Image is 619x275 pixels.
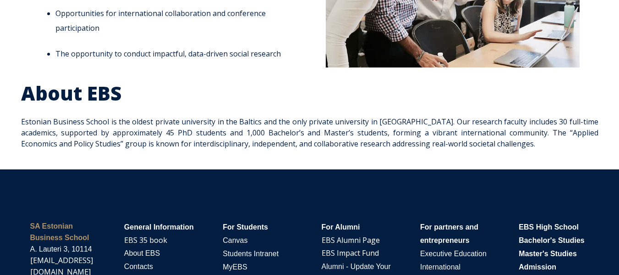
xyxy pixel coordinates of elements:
span: Bachelor's Studies [519,236,584,244]
a: EBS 35 book [124,235,167,245]
a: Bachelor's Studies [519,235,584,245]
a: Admission [519,262,556,272]
span: Master's Studies [519,250,577,258]
a: About EBS [124,248,160,258]
h2: About EBS [21,81,598,106]
span: For Students [223,223,268,231]
a: EBS Alumni Page [322,235,380,245]
a: EBS Impact Fund [322,248,379,258]
span: Students Intranet [223,250,279,258]
span: General Information [124,223,194,231]
a: Canvas [223,235,247,245]
span: A. Lauteri 3, 10114 [30,245,92,253]
a: Executive Education [420,248,487,258]
p: Estonian Business School is the oldest private university in the Baltics and the only private uni... [21,116,598,149]
span: Canvas [223,236,247,244]
a: Students Intranet [223,248,279,258]
span: EBS High School [519,223,579,231]
li: The opportunity to conduct impactful, data-driven social research [55,46,288,61]
span: Executive Education [420,250,487,258]
a: MyEBS [223,262,247,272]
span: Contacts [124,263,153,270]
span: About EBS [124,249,160,257]
span: Admission [519,263,556,271]
li: Opportunities for international collaboration and conference participation [55,6,288,35]
a: Master's Studies [519,248,577,258]
strong: SA Estonian Business School [30,222,89,241]
span: MyEBS [223,263,247,271]
a: EBS High School [519,222,579,232]
span: For partners and entrepreneurs [420,223,478,244]
span: For Alumni [322,223,360,231]
a: Contacts [124,261,153,271]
